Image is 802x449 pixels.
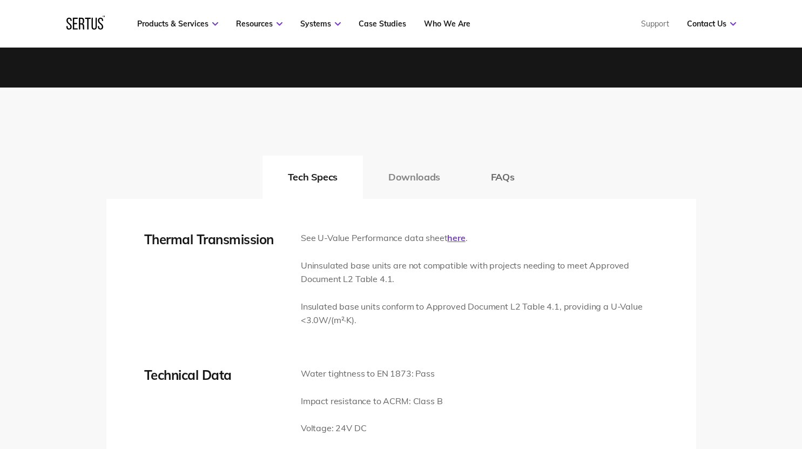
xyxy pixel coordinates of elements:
[301,259,658,286] p: Uninsulated base units are not compatible with projects needing to meet Approved Document L2 Tabl...
[301,421,493,435] p: Voltage: 24V DC
[300,19,341,29] a: Systems
[301,231,658,245] p: See U-Value Performance data sheet .
[363,156,466,199] button: Downloads
[144,231,285,247] div: Thermal Transmission
[301,394,493,408] p: Impact resistance to ACRM: Class B
[144,367,285,383] div: Technical Data
[641,19,669,29] a: Support
[236,19,282,29] a: Resources
[466,156,540,199] button: FAQs
[137,19,218,29] a: Products & Services
[424,19,470,29] a: Who We Are
[359,19,406,29] a: Case Studies
[301,300,658,327] p: Insulated base units conform to Approved Document L2 Table 4.1, providing a U-Value <3.0W/(m²·K).
[447,232,465,243] a: here
[301,367,493,381] p: Water tightness to EN 1873: Pass
[608,324,802,449] iframe: Chat Widget
[687,19,736,29] a: Contact Us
